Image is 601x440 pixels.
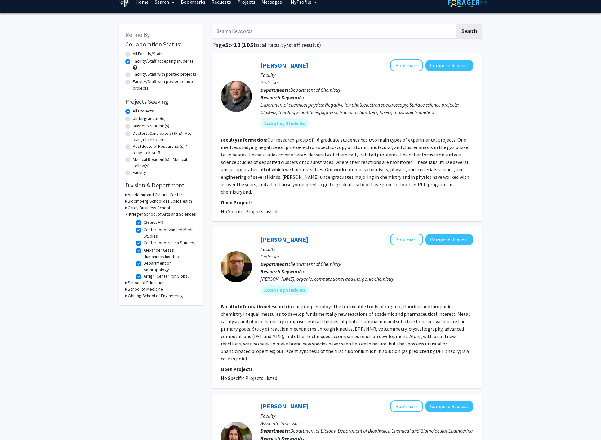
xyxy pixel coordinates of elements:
[260,235,308,243] a: [PERSON_NAME]
[133,115,166,122] label: Undergraduate(s)
[260,261,290,267] b: Departments:
[125,182,197,189] h2: Division & Department:
[290,428,473,434] span: Department of Biology, Department of Biophysics, Chemical and Biomolecular Engineering
[221,137,267,143] b: Faculty Information:
[144,227,195,240] label: Center for Advanced Media Studies
[260,94,304,100] b: Research Keywords:
[260,412,473,420] p: Faculty
[144,260,195,273] label: Department of Anthropology
[128,286,163,293] h3: School of Medicine
[260,285,309,295] mat-chip: Accepting Students
[260,87,290,93] b: Departments:
[260,61,308,69] a: [PERSON_NAME]
[125,98,197,105] h2: Projects Seeking:
[133,123,169,129] label: Master's Student(s)
[290,87,341,93] span: Department of Chemistry
[260,245,473,253] p: Faculty
[390,59,423,71] button: Add Kit Bowen to Bookmarks
[133,78,197,91] label: Faculty/Staff with posted remote projects
[225,41,229,49] span: 5
[221,365,473,373] p: Open Projects
[144,247,195,260] label: Alexander Grass Humanities Institute
[221,208,277,214] span: No Specific Projects Listed
[128,293,183,299] h3: Whiting School of Engineering
[133,108,154,114] label: All Projects
[425,234,473,245] button: Compose Request to Thomas Lectka
[221,303,470,362] fg-read-more: Research in our group employs the formidable tools of organic, fluorine, and inorganic chemistry ...
[128,198,192,205] h3: Bloomberg School of Public Health
[234,41,241,49] span: 11
[221,303,267,310] b: Faculty Information:
[125,31,150,38] span: Refine By
[260,402,308,410] a: [PERSON_NAME]
[243,41,253,49] span: 105
[260,253,473,260] p: Professor
[133,143,197,156] label: Postdoctoral Researcher(s) / Research Staff
[221,375,277,381] span: No Specific Projects Listed
[260,420,473,427] p: Associate Professor
[144,240,194,246] label: Center for Africana Studies
[133,169,146,176] label: Faculty
[125,41,197,48] h2: Collaboration Status:
[212,41,482,49] h1: Page of ( total faculty/staff results)
[260,118,309,128] mat-chip: Accepting Students
[133,156,197,169] label: Medical Resident(s) / Medical Fellow(s)
[425,60,473,71] button: Compose Request to Kit Bowen
[260,428,290,434] b: Departments:
[133,130,197,143] label: Doctoral Candidate(s) (PhD, MD, DMD, PharmD, etc.)
[260,101,473,116] div: Experimental chemical physics; Negative ion photoelectron spectroscopy; Surface science projects;...
[290,261,341,267] span: Department of Chemistry
[221,137,470,195] fg-read-more: Our research group of ~6 graduate students has two main types of experimental projects. One invol...
[144,273,195,286] label: Arrighi Center for Global Studies
[144,219,163,226] label: (Select All)
[456,24,482,38] button: Search
[5,412,26,435] iframe: Chat
[128,279,165,286] h3: School of Education
[129,211,196,218] h3: Krieger School of Arts and Sciences
[212,24,456,38] input: Search Keywords
[260,79,473,86] p: Professor
[128,191,185,198] h3: Academic and Cultural Centers
[390,400,423,412] button: Add Margaret Johnson to Bookmarks
[260,275,473,283] div: [PERSON_NAME], organic, computational and inorganic chemistry
[128,205,170,211] h3: Carey Business School
[260,268,304,275] b: Research Keywords:
[425,401,473,412] button: Compose Request to Margaret Johnson
[133,51,162,57] label: All Faculty/Staff
[221,199,473,206] p: Open Projects
[260,71,473,79] p: Faculty
[133,71,196,77] label: Faculty/Staff with posted projects
[390,234,423,245] button: Add Thomas Lectka to Bookmarks
[133,58,194,64] label: Faculty/Staff accepting students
